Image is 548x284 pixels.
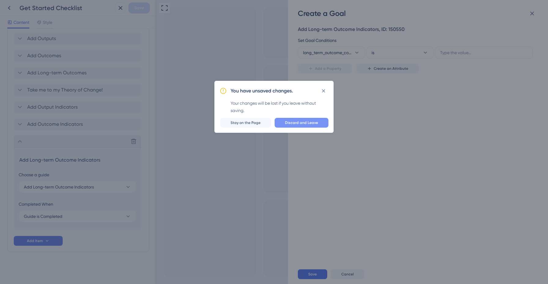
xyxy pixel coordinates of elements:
[357,54,378,59] span: Live Preview
[315,37,383,47] div: Open Onboarding Checklist checklist, remaining modules: 9
[231,120,261,125] span: Stay on the Page
[231,99,328,114] div: Your changes will be lost if you leave without saving.
[231,87,293,95] h2: You have unsaved changes.
[328,39,378,45] div: Onboarding Checklist
[285,120,318,125] span: Discard and Leave
[378,35,383,41] div: 9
